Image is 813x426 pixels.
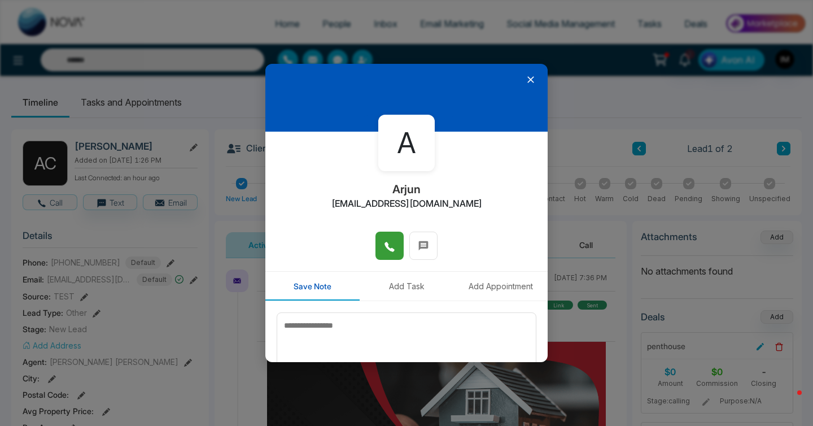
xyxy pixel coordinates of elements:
[360,272,454,301] button: Add Task
[453,272,548,301] button: Add Appointment
[265,272,360,301] button: Save Note
[397,122,416,164] span: A
[331,198,482,209] h2: [EMAIL_ADDRESS][DOMAIN_NAME]
[775,388,802,415] iframe: Intercom live chat
[392,182,421,196] h2: Arjun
